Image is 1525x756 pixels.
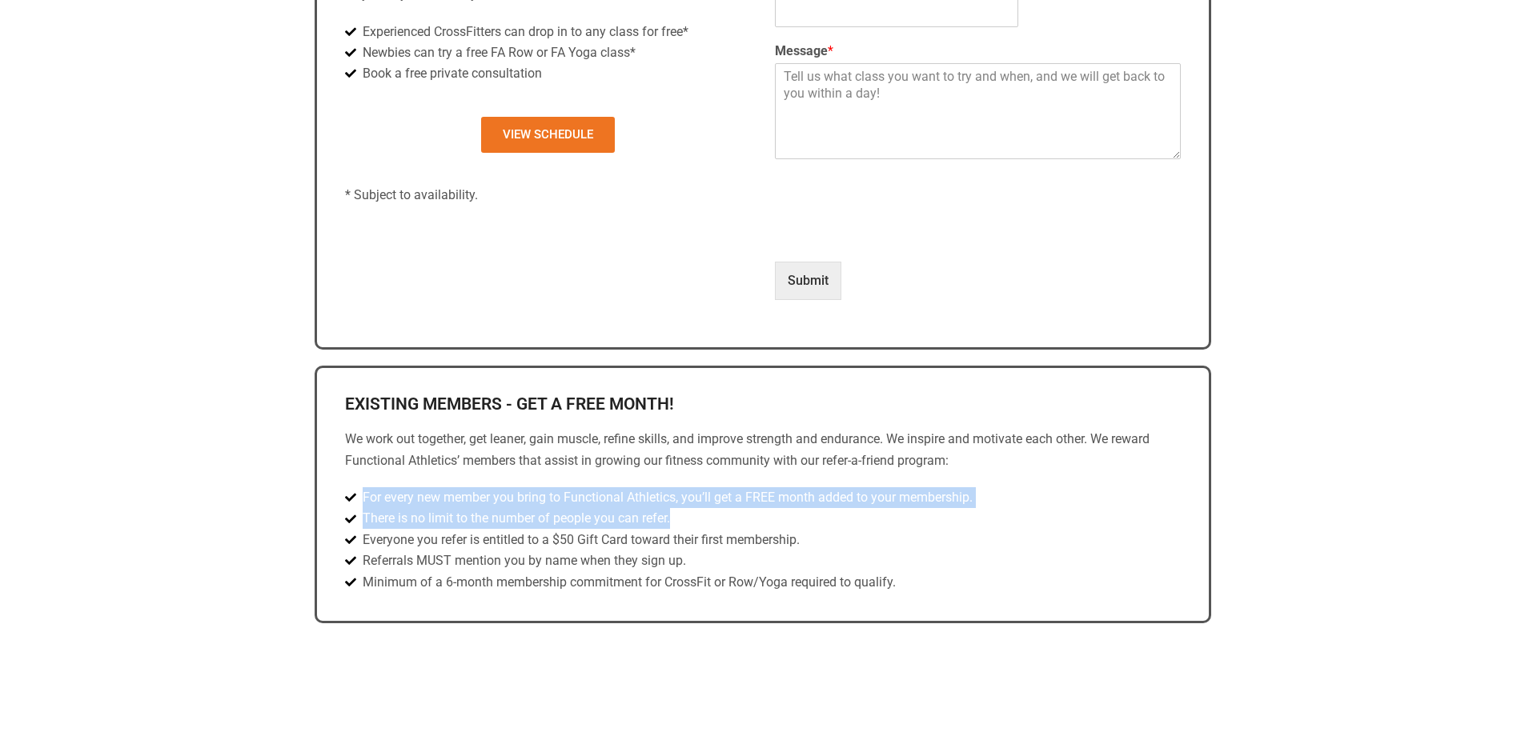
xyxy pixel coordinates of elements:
span: For every new member you bring to Functional Athletics, you’ll get a FREE month added to your mem... [359,487,973,508]
span: Newbies can try a free FA Row or FA Yoga class* [359,42,636,63]
span: There is no limit to the number of people you can refer. [359,508,670,529]
span: Book a free private consultation [359,63,542,84]
span: Referrals MUST mention you by name when they sign up. [359,550,686,571]
h2: Existing Members - Get a Free Month! [345,396,1181,413]
iframe: reCAPTCHA [775,175,1018,295]
span: View Schedule [503,129,593,141]
span: Experienced CrossFitters can drop in to any class for free* [359,22,688,42]
a: View Schedule [481,117,615,153]
p: We work out together, get leaner, gain muscle, refine skills, and improve strength and endurance.... [345,429,1181,471]
button: Submit [775,262,841,300]
span: Everyone you refer is entitled to a $50 Gift Card toward their first membership. [359,530,800,550]
p: * Subject to availability. [345,185,751,206]
span: Minimum of a 6-month membership commitment for CrossFit or Row/Yoga required to qualify. [359,572,896,593]
label: Message [775,43,1181,60]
